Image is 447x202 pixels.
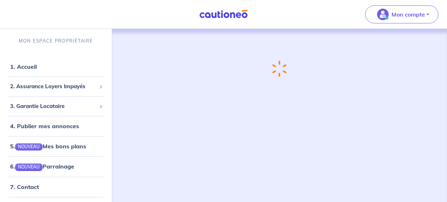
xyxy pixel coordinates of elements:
p: Mon compte [391,10,425,19]
span: 2. Assurance Loyers Impayés [10,82,96,91]
img: Cautioneo [196,10,251,19]
a: 5.NOUVEAUMes bons plans [10,143,86,150]
div: 2. Assurance Loyers Impayés [3,80,109,94]
div: 3. Garantie Locataire [3,99,109,113]
a: 6.NOUVEAUParrainage [10,163,74,170]
div: 7. Contact [3,180,109,194]
span: 3. Garantie Locataire [10,102,96,111]
a: 1. Accueil [10,63,37,70]
a: 7. Contact [10,183,39,190]
img: loading-spinner [272,60,287,77]
div: 6.NOUVEAUParrainage [3,159,109,174]
button: illu_account_valid_menu.svgMon compte [365,5,438,23]
img: illu_account_valid_menu.svg [377,9,389,20]
div: 4. Publier mes annonces [3,119,109,133]
div: 1. Accueil [3,59,109,74]
a: 4. Publier mes annonces [10,122,79,130]
div: 5.NOUVEAUMes bons plans [3,139,109,153]
p: MON ESPACE PROPRIÉTAIRE [19,37,93,44]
